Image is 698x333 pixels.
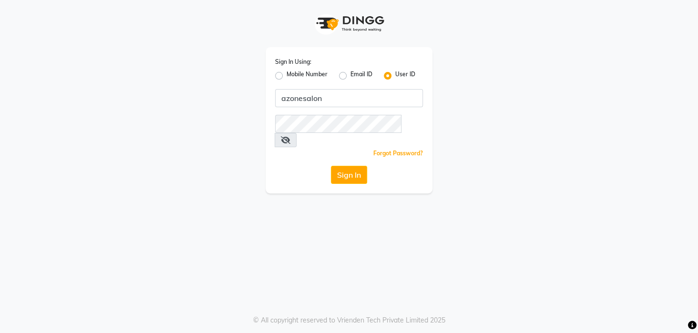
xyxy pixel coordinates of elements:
[275,58,311,66] label: Sign In Using:
[395,70,415,81] label: User ID
[373,150,423,157] a: Forgot Password?
[275,115,401,133] input: Username
[287,70,328,81] label: Mobile Number
[331,166,367,184] button: Sign In
[275,89,423,107] input: Username
[311,10,387,38] img: logo1.svg
[350,70,372,81] label: Email ID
